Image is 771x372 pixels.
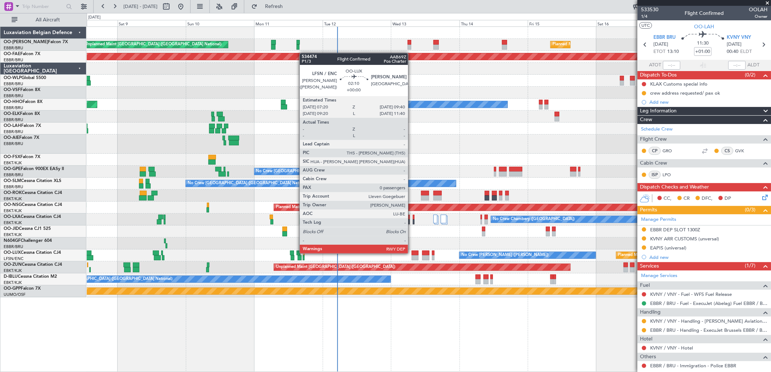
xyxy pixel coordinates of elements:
[640,71,677,79] span: Dispatch To-Dos
[344,99,408,110] div: A/C Unavailable Geneva (Cointrin)
[4,100,23,104] span: OO-HHO
[640,116,652,124] span: Crew
[640,353,656,361] span: Others
[653,48,665,55] span: ETOT
[4,57,23,63] a: EBBR/BRU
[254,20,322,26] div: Mon 11
[4,172,23,178] a: EBBR/BRU
[4,227,51,231] a: OO-JIDCessna CJ1 525
[596,20,665,26] div: Sat 16
[640,183,709,191] span: Dispatch Checks and Weather
[4,251,21,255] span: OO-LUX
[276,202,390,213] div: Planned Maint [GEOGRAPHIC_DATA] ([GEOGRAPHIC_DATA])
[4,215,61,219] a: OO-LXACessna Citation CJ4
[4,274,57,279] a: D-IBLUCessna Citation M2
[4,215,21,219] span: OO-LXA
[640,159,667,168] span: Cabin Crew
[248,1,291,12] button: Refresh
[4,292,25,297] a: UUMO/OSF
[4,203,62,207] a: OO-NSGCessna Citation CJ4
[684,195,690,202] span: CR
[747,62,759,69] span: ALDT
[85,39,221,50] div: Unplanned Maint [GEOGRAPHIC_DATA] ([GEOGRAPHIC_DATA] National)
[650,236,719,242] div: KVNY ARR CUSTOMS (unversal)
[19,17,77,22] span: All Aircraft
[276,262,395,273] div: Unplanned Maint [GEOGRAPHIC_DATA] ([GEOGRAPHIC_DATA])
[4,208,22,214] a: EBKT/KJK
[4,167,21,171] span: OO-GPE
[4,239,52,243] a: N604GFChallenger 604
[641,126,673,133] a: Schedule Crew
[4,191,62,195] a: OO-ROKCessna Citation CJ4
[4,88,20,92] span: OO-VSF
[4,105,23,111] a: EBBR/BRU
[4,88,40,92] a: OO-VSFFalcon 8X
[4,263,62,267] a: OO-ZUNCessna Citation CJ4
[650,227,700,233] div: EBBR DEP SLOT 1300Z
[259,4,289,9] span: Refresh
[740,48,752,55] span: ELDT
[88,15,101,21] div: [DATE]
[4,167,64,171] a: OO-GPEFalcon 900EX EASy II
[662,148,679,154] a: GRO
[650,318,767,324] a: KVNY / VNY - Handling - [PERSON_NAME] Aviation KVNY / VNY
[650,300,767,306] a: EBBR / BRU - Fuel - ExecuJet (Abelag) Fuel EBBR / BRU
[641,13,658,20] span: 1/4
[4,129,23,135] a: EBBR/BRU
[663,61,680,70] input: --:--
[649,62,661,69] span: ATOT
[118,20,186,26] div: Sat 9
[4,112,20,116] span: OO-ELK
[4,179,61,183] a: OO-SLMCessna Citation XLS
[650,90,720,96] div: crew address requested/ pax ok
[4,203,22,207] span: OO-NSG
[4,184,23,190] a: EBBR/BRU
[640,281,650,290] span: Fuel
[653,34,676,41] span: EBBR BRU
[745,71,755,79] span: (0/2)
[650,345,693,351] a: KVNY / VNY - Hotel
[4,160,22,166] a: EBKT/KJK
[4,40,68,44] a: OO-[PERSON_NAME]Falcon 7X
[4,136,39,140] a: OO-AIEFalcon 7X
[650,291,732,297] a: KVNY / VNY - Fuel - WFS Fuel Release
[721,147,733,155] div: CS
[653,41,668,48] span: [DATE]
[4,76,21,80] span: OO-WLP
[641,272,677,280] a: Manage Services
[8,14,79,26] button: All Aircraft
[4,286,41,291] a: OO-GPPFalcon 7X
[4,196,22,202] a: EBKT/KJK
[461,250,548,261] div: No Crew [PERSON_NAME] ([PERSON_NAME])
[4,52,20,56] span: OO-FAE
[391,20,459,26] div: Wed 13
[186,20,254,26] div: Sun 10
[4,40,48,44] span: OO-[PERSON_NAME]
[641,6,658,13] span: 533530
[650,245,686,251] div: EAPIS (universal)
[725,195,731,202] span: DP
[4,220,22,226] a: EBKT/KJK
[4,76,46,80] a: OO-WLPGlobal 5500
[493,214,575,225] div: No Crew Chambery ([GEOGRAPHIC_DATA])
[685,10,724,17] div: Flight Confirmed
[649,171,661,179] div: ISP
[323,20,391,26] div: Tue 12
[727,41,742,48] span: [DATE]
[639,22,652,29] button: UTC
[4,141,23,146] a: EBBR/BRU
[694,23,714,30] span: OO-LAH
[640,308,661,317] span: Handling
[4,136,19,140] span: OO-AIE
[4,268,22,273] a: EBKT/KJK
[4,239,21,243] span: N604GF
[4,155,40,159] a: OO-FSXFalcon 7X
[650,81,707,87] div: KLAX Customs special info
[745,262,755,269] span: (1/7)
[123,3,158,10] span: [DATE] - [DATE]
[618,250,733,261] div: Planned Maint [GEOGRAPHIC_DATA] ([GEOGRAPHIC_DATA])
[4,52,40,56] a: OO-FAEFalcon 7X
[662,171,679,178] a: LPO
[4,191,22,195] span: OO-ROK
[4,274,18,279] span: D-IBLU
